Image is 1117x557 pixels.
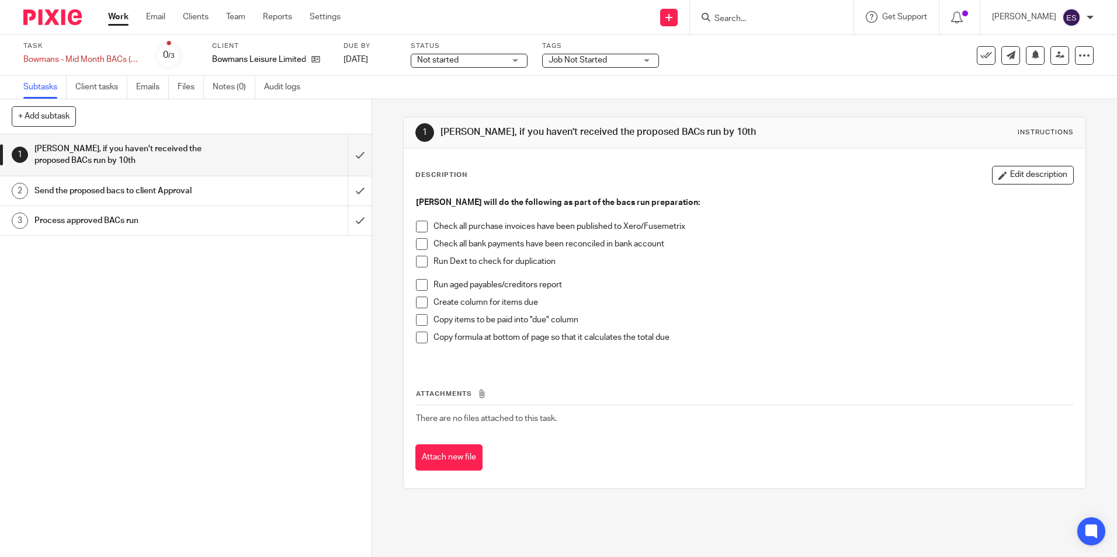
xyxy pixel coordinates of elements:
[23,76,67,99] a: Subtasks
[549,56,607,64] span: Job Not Started
[713,14,818,25] input: Search
[163,48,175,62] div: 0
[212,41,329,51] label: Client
[136,76,169,99] a: Emails
[23,9,82,25] img: Pixie
[440,126,769,138] h1: [PERSON_NAME], if you haven't received the proposed BACs run by 10th
[542,41,659,51] label: Tags
[433,221,1073,232] p: Check all purchase invoices have been published to Xero/Fusemetrix
[12,147,28,163] div: 1
[34,182,235,200] h1: Send the proposed bacs to client Approval
[416,391,472,397] span: Attachments
[344,55,368,64] span: [DATE]
[226,11,245,23] a: Team
[23,54,140,65] div: Bowmans - Mid Month BACs (to be Completed by 15th) - [DATE]
[992,166,1074,184] button: Edit description
[1018,128,1074,137] div: Instructions
[263,11,292,23] a: Reports
[168,53,175,59] small: /3
[433,279,1073,291] p: Run aged payables/creditors report
[344,41,396,51] label: Due by
[992,11,1056,23] p: [PERSON_NAME]
[416,199,700,207] strong: [PERSON_NAME] will do the following as part of the bacs run preparation:
[75,76,127,99] a: Client tasks
[417,56,459,64] span: Not started
[108,11,129,23] a: Work
[415,444,483,471] button: Attach new file
[433,332,1073,343] p: Copy formula at bottom of page so that it calculates the total due
[12,183,28,199] div: 2
[34,212,235,229] h1: Process approved BACs run
[213,76,255,99] a: Notes (0)
[433,238,1073,250] p: Check all bank payments have been reconciled in bank account
[310,11,341,23] a: Settings
[882,13,927,21] span: Get Support
[183,11,209,23] a: Clients
[23,41,140,51] label: Task
[146,11,165,23] a: Email
[212,54,306,65] p: Bowmans Leisure Limited
[433,256,1073,267] p: Run Dext to check for duplication
[34,140,235,170] h1: [PERSON_NAME], if you haven't received the proposed BACs run by 10th
[433,314,1073,326] p: Copy items to be paid into "due" column
[12,106,76,126] button: + Add subtask
[178,76,204,99] a: Files
[1062,8,1081,27] img: svg%3E
[433,297,1073,308] p: Create column for items due
[12,213,28,229] div: 3
[264,76,309,99] a: Audit logs
[23,54,140,65] div: Bowmans - Mid Month BACs (to be Completed by 15th) - October 2025
[411,41,528,51] label: Status
[416,415,557,423] span: There are no files attached to this task.
[415,123,434,142] div: 1
[415,170,467,180] p: Description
